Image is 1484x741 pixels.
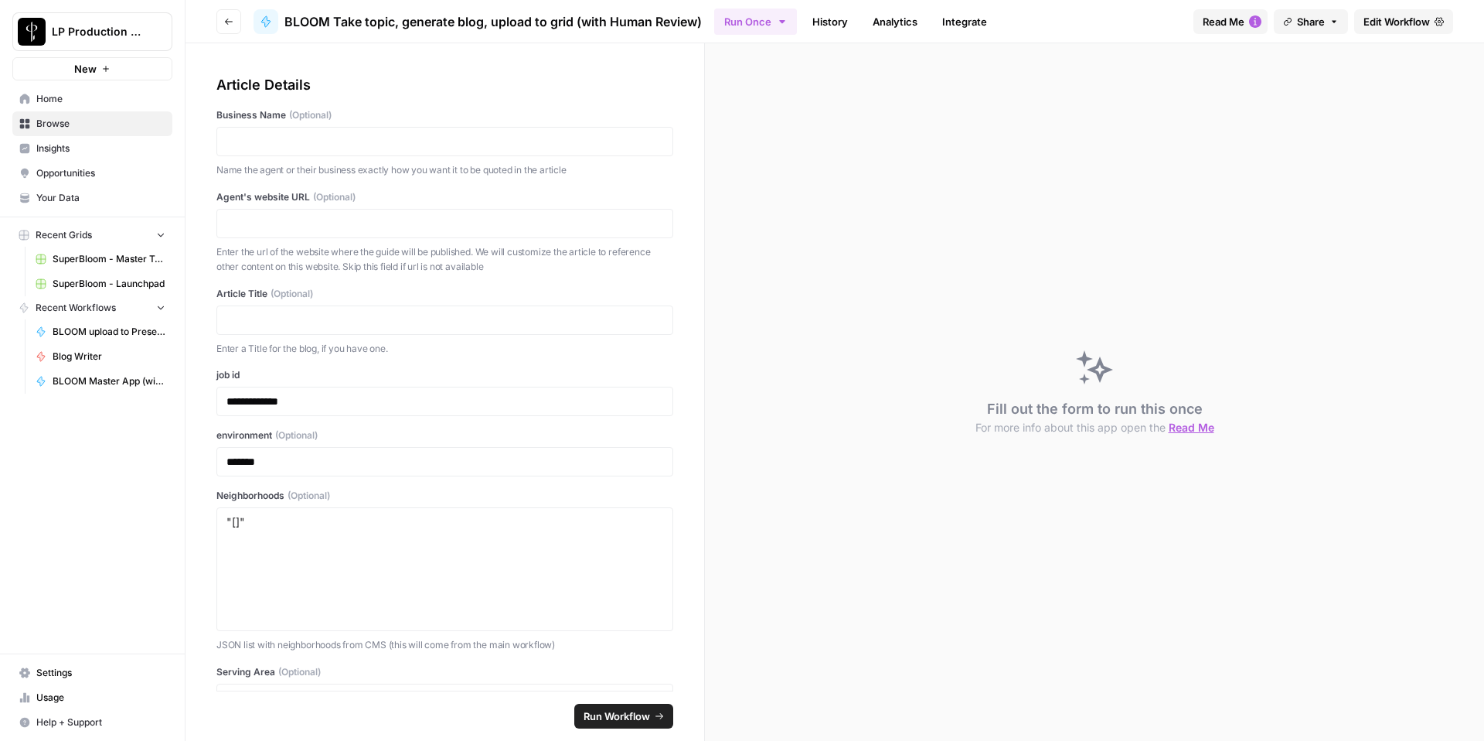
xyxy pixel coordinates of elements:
[36,301,116,315] span: Recent Workflows
[12,161,172,186] a: Opportunities
[714,9,797,35] button: Run Once
[12,12,172,51] button: Workspace: LP Production Workloads
[29,369,172,394] a: BLOOM Master App (with human review)
[18,18,46,46] img: LP Production Workloads Logo
[216,162,673,178] p: Name the agent or their business exactly how you want it to be quoted in the article
[36,142,165,155] span: Insights
[275,429,318,442] span: (Optional)
[975,420,1214,435] button: For more info about this app open the Read Me
[12,710,172,735] button: Help + Support
[12,186,172,210] a: Your Data
[29,344,172,369] a: Blog Writer
[1203,14,1244,29] span: Read Me
[36,228,92,242] span: Recent Grids
[933,9,996,34] a: Integrate
[36,666,165,680] span: Settings
[284,12,702,31] span: BLOOM Take topic, generate blog, upload to grid (with Human Review)
[29,271,172,296] a: SuperBloom - Launchpad
[803,9,857,34] a: History
[288,489,330,503] span: (Optional)
[216,341,673,357] p: Enter a Title for the blog, if you have one.
[36,117,165,131] span: Browse
[74,61,97,77] span: New
[53,277,165,291] span: SuperBloom - Launchpad
[36,691,165,705] span: Usage
[53,350,165,364] span: Blog Writer
[29,319,172,344] a: BLOOM upload to Presence (after Human Review)
[271,287,313,301] span: (Optional)
[975,398,1214,435] div: Fill out the form to run this once
[53,252,165,266] span: SuperBloom - Master Topic List
[216,665,673,679] label: Serving Area
[1297,14,1325,29] span: Share
[289,108,332,122] span: (Optional)
[216,74,673,96] div: Article Details
[29,247,172,271] a: SuperBloom - Master Topic List
[216,108,673,122] label: Business Name
[863,9,927,34] a: Analytics
[313,190,356,204] span: (Optional)
[216,429,673,442] label: environment
[278,665,321,679] span: (Optional)
[12,296,172,319] button: Recent Workflows
[216,489,673,503] label: Neighborhoods
[226,514,663,624] textarea: "[]"
[254,9,702,34] a: BLOOM Take topic, generate blog, upload to grid (with Human Review)
[12,224,172,247] button: Recent Grids
[1363,14,1430,29] span: Edit Workflow
[53,374,165,388] span: BLOOM Master App (with human review)
[584,709,650,724] span: Run Workflow
[1193,9,1268,34] button: Read Me
[36,92,165,106] span: Home
[12,685,172,710] a: Usage
[12,87,172,111] a: Home
[53,325,165,339] span: BLOOM upload to Presence (after Human Review)
[216,190,673,204] label: Agent's website URL
[12,661,172,685] a: Settings
[216,287,673,301] label: Article Title
[1169,421,1214,434] span: Read Me
[52,24,145,39] span: LP Production Workloads
[12,136,172,161] a: Insights
[1354,9,1453,34] a: Edit Workflow
[36,715,165,729] span: Help + Support
[1274,9,1348,34] button: Share
[36,191,165,205] span: Your Data
[574,704,673,729] button: Run Workflow
[216,244,673,275] p: Enter the url of the website where the guide will be published. We will customize the article to ...
[12,57,172,80] button: New
[36,166,165,180] span: Opportunities
[216,637,673,653] p: JSON list with neighborhoods from CMS (this will come from the main workflow)
[216,368,673,382] label: job id
[12,111,172,136] a: Browse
